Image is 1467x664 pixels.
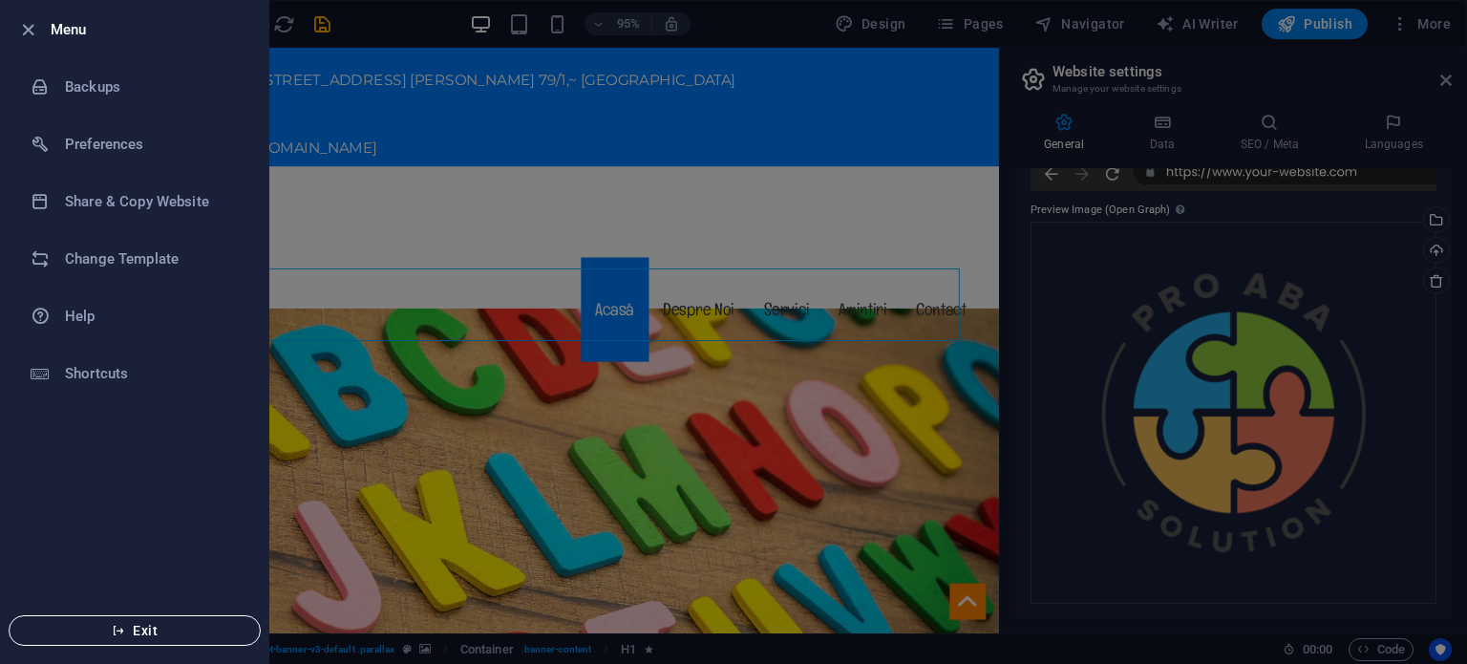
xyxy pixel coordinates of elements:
span: Exit [25,623,244,638]
a: Help [1,288,268,345]
h6: Backups [65,75,242,98]
h6: Help [65,305,242,328]
h6: Menu [51,18,253,41]
button: Exit [9,615,261,646]
h6: Preferences [65,133,242,156]
h6: Change Template [65,247,242,270]
h6: Share & Copy Website [65,190,242,213]
h6: Shortcuts [65,362,242,385]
